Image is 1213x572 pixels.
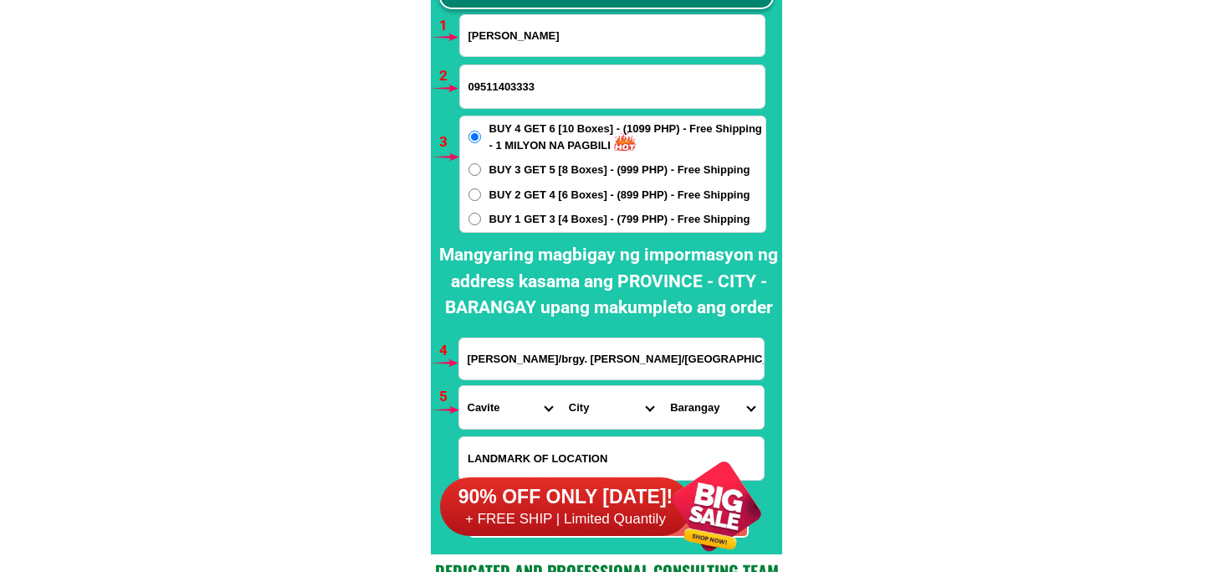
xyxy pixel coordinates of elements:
[439,15,458,37] h6: 1
[489,162,750,178] span: BUY 3 GET 5 [8 Boxes] - (999 PHP) - Free Shipping
[459,386,560,429] select: Select province
[440,510,691,528] h6: + FREE SHIP | Limited Quantily
[459,437,764,480] input: Input LANDMARKOFLOCATION
[435,242,782,322] h2: Mangyaring magbigay ng impormasyon ng address kasama ang PROVINCE - CITY - BARANGAY upang makumpl...
[459,338,764,379] input: Input address
[468,131,481,143] input: BUY 4 GET 6 [10 Boxes] - (1099 PHP) - Free Shipping - 1 MILYON NA PAGBILI
[468,188,481,201] input: BUY 2 GET 4 [6 Boxes] - (899 PHP) - Free Shipping
[560,386,662,429] select: Select district
[489,187,750,204] span: BUY 2 GET 4 [6 Boxes] - (899 PHP) - Free Shipping
[489,121,765,153] span: BUY 4 GET 6 [10 Boxes] - (1099 PHP) - Free Shipping - 1 MILYON NA PAGBILI
[439,340,458,362] h6: 4
[439,386,458,408] h6: 5
[439,131,458,153] h6: 3
[460,65,765,108] input: Input phone_number
[468,213,481,225] input: BUY 1 GET 3 [4 Boxes] - (799 PHP) - Free Shipping
[662,386,763,429] select: Select commune
[440,485,691,510] h6: 90% OFF ONLY [DATE]!
[468,163,481,176] input: BUY 3 GET 5 [8 Boxes] - (999 PHP) - Free Shipping
[489,211,750,228] span: BUY 1 GET 3 [4 Boxes] - (799 PHP) - Free Shipping
[439,65,458,87] h6: 2
[460,15,765,56] input: Input full_name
